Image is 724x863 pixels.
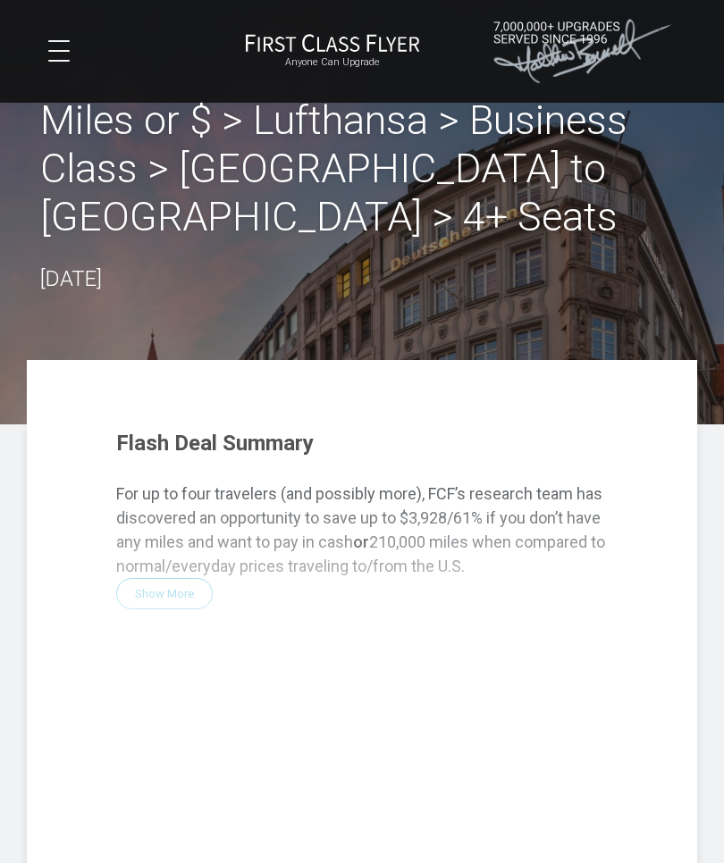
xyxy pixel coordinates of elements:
small: Anyone Can Upgrade [245,56,420,69]
a: First Class FlyerAnyone Can Upgrade [245,33,420,69]
h2: Miles or $ > Lufthansa > Business Class > ‎[GEOGRAPHIC_DATA] to [GEOGRAPHIC_DATA] > 4+ Seats [40,96,684,241]
h3: Flash Deal Summary [116,431,608,455]
time: [DATE] [40,266,102,291]
img: First Class Flyer [245,33,420,52]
